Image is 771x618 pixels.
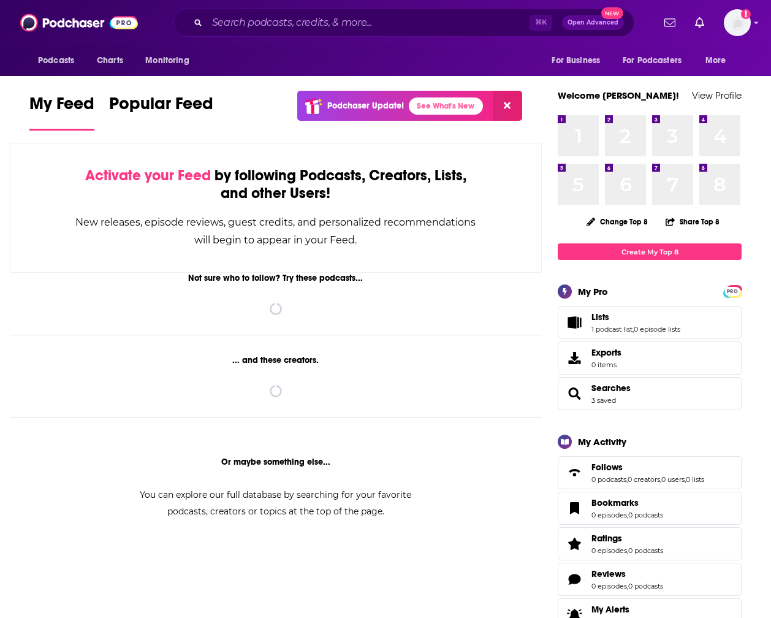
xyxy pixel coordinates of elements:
span: My Alerts [591,604,629,615]
a: Reviews [591,568,663,579]
span: , [660,475,661,484]
a: 0 lists [686,475,704,484]
div: ... and these creators. [10,355,542,365]
div: My Pro [578,286,608,297]
a: Welcome [PERSON_NAME]! [558,90,679,101]
a: 0 podcasts [628,546,663,555]
a: View Profile [692,90,742,101]
span: More [705,52,726,69]
span: PRO [725,287,740,296]
span: Lists [558,306,742,339]
button: open menu [137,49,205,72]
a: 0 podcasts [628,511,663,519]
a: Follows [562,464,587,481]
div: My Activity [578,436,626,448]
a: Lists [591,311,680,322]
span: 0 items [591,360,621,369]
button: Open AdvancedNew [562,15,624,30]
span: Exports [591,347,621,358]
span: Follows [558,456,742,489]
span: Reviews [558,563,742,596]
a: 3 saved [591,396,616,405]
a: 0 users [661,475,685,484]
a: Ratings [591,533,663,544]
button: open menu [615,49,699,72]
a: Show notifications dropdown [690,12,709,33]
a: Ratings [562,535,587,552]
div: Not sure who to follow? Try these podcasts... [10,273,542,283]
div: Search podcasts, credits, & more... [173,9,634,37]
button: open menu [543,49,615,72]
a: Bookmarks [591,497,663,508]
div: by following Podcasts, Creators, Lists, and other Users! [72,167,480,202]
button: Change Top 8 [579,214,655,229]
div: Or maybe something else... [10,457,542,467]
a: Searches [562,385,587,402]
span: Bookmarks [558,492,742,525]
span: Podcasts [38,52,74,69]
a: See What's New [409,97,483,115]
a: 0 episodes [591,582,627,590]
span: Ratings [591,533,622,544]
a: 0 episodes [591,546,627,555]
a: Charts [89,49,131,72]
span: Searches [558,377,742,410]
button: Show profile menu [724,9,751,36]
a: 0 episodes [591,511,627,519]
a: Bookmarks [562,500,587,517]
input: Search podcasts, credits, & more... [207,13,530,32]
button: Share Top 8 [665,210,720,234]
span: For Business [552,52,600,69]
span: , [632,325,634,334]
a: My Feed [29,93,94,131]
a: Show notifications dropdown [659,12,680,33]
span: , [627,511,628,519]
a: 1 podcast list [591,325,632,334]
span: For Podcasters [623,52,682,69]
button: open menu [697,49,742,72]
p: Podchaser Update! [327,101,404,111]
a: Reviews [562,571,587,588]
a: Searches [591,383,631,394]
span: My Feed [29,93,94,121]
span: Lists [591,311,609,322]
span: , [626,475,628,484]
a: Follows [591,462,704,473]
a: Popular Feed [109,93,213,131]
img: User Profile [724,9,751,36]
span: Activate your Feed [85,166,211,185]
span: , [685,475,686,484]
a: Lists [562,314,587,331]
span: ⌘ K [530,15,552,31]
span: Ratings [558,527,742,560]
span: New [601,7,623,19]
span: Logged in as susansaulny [724,9,751,36]
span: , [627,546,628,555]
div: New releases, episode reviews, guest credits, and personalized recommendations will begin to appe... [72,213,480,249]
span: Exports [562,349,587,367]
span: Follows [591,462,623,473]
span: Reviews [591,568,626,579]
a: Create My Top 8 [558,243,742,260]
a: 0 creators [628,475,660,484]
a: PRO [725,286,740,296]
span: Monitoring [145,52,189,69]
svg: Add a profile image [741,9,751,19]
a: 0 podcasts [591,475,626,484]
span: Bookmarks [591,497,639,508]
button: open menu [29,49,90,72]
a: Exports [558,341,742,375]
div: You can explore our full database by searching for your favorite podcasts, creators or topics at ... [125,487,427,520]
span: Popular Feed [109,93,213,121]
span: Open Advanced [568,20,618,26]
a: 0 episode lists [634,325,680,334]
img: Podchaser - Follow, Share and Rate Podcasts [20,11,138,34]
span: , [627,582,628,590]
a: 0 podcasts [628,582,663,590]
span: Charts [97,52,123,69]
